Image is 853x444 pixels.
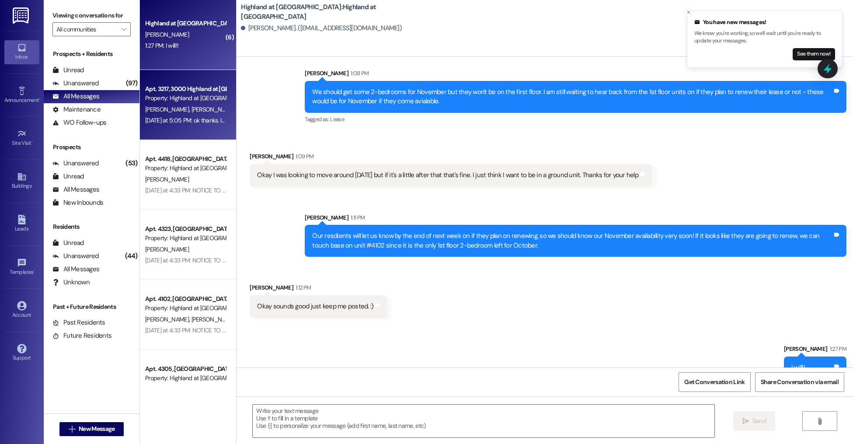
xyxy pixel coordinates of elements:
a: Leads [4,212,39,236]
button: New Message [59,422,124,436]
div: All Messages [52,92,99,101]
div: (53) [123,157,139,170]
div: Highland at [GEOGRAPHIC_DATA] [145,19,226,28]
div: Unread [52,172,84,181]
i:  [69,426,75,433]
button: Send [733,411,776,431]
div: (97) [124,77,139,90]
div: [PERSON_NAME] [250,152,652,164]
span: Get Conversation Link [684,378,745,387]
a: Account [4,298,39,322]
div: [DATE] at 5:05 PM: ok thanks. Its in our office. [145,116,258,124]
div: Apt. 4305, [GEOGRAPHIC_DATA] at [GEOGRAPHIC_DATA] [145,364,226,374]
div: Unknown [52,278,90,287]
a: Site Visit • [4,126,39,150]
div: Unanswered [52,252,99,261]
div: I will!! [791,363,805,372]
div: Okay sounds good just keep me posted. :) [257,302,373,311]
div: Maintenance [52,105,101,114]
span: [PERSON_NAME] [191,315,235,323]
i:  [816,418,823,425]
span: Share Conversation via email [761,378,839,387]
div: Tagged as: [305,113,846,126]
div: Property: Highland at [GEOGRAPHIC_DATA] [145,234,226,243]
span: [PERSON_NAME] [145,31,189,38]
div: (44) [123,249,139,263]
div: Past Residents [52,318,105,327]
button: Share Conversation via email [755,372,844,392]
div: Prospects [44,143,139,152]
div: Unread [52,238,84,248]
div: Unanswered [52,79,99,88]
div: All Messages [52,265,99,274]
span: [PERSON_NAME] [145,105,191,113]
img: ResiDesk Logo [13,7,31,24]
div: Residents [44,222,139,231]
div: [PERSON_NAME]. ([EMAIL_ADDRESS][DOMAIN_NAME]) [241,24,402,33]
span: [PERSON_NAME] [191,105,235,113]
div: WO Follow-ups [52,118,106,127]
div: 1:12 PM [293,283,311,292]
span: • [31,139,33,145]
div: Apt. 4323, [GEOGRAPHIC_DATA] at [GEOGRAPHIC_DATA] [145,224,226,234]
div: 1:09 PM [293,152,313,161]
div: Future Residents [52,331,111,340]
div: 1:08 PM [348,69,369,78]
div: Property: Highland at [GEOGRAPHIC_DATA] [145,304,226,313]
div: Apt. 4418, [GEOGRAPHIC_DATA] at [GEOGRAPHIC_DATA] [145,154,226,164]
span: • [39,96,40,102]
i:  [122,26,126,33]
a: Inbox [4,40,39,64]
b: Highland at [GEOGRAPHIC_DATA]: Highland at [GEOGRAPHIC_DATA] [241,3,416,21]
div: [PERSON_NAME] [305,69,846,81]
div: 1:27 PM: I will!! [145,42,178,49]
div: 1:27 PM [828,344,846,353]
a: Support [4,341,39,365]
div: New Inbounds [52,198,103,207]
div: Unanswered [52,159,99,168]
div: 1:11 PM [348,213,365,222]
span: [PERSON_NAME] [145,175,189,183]
div: Apt. 4102, [GEOGRAPHIC_DATA] at [GEOGRAPHIC_DATA] [145,294,226,304]
div: Apt. 3217, 3000 Highland at [GEOGRAPHIC_DATA] [145,84,226,94]
span: Lease [330,115,344,123]
button: See them now! [793,48,835,60]
span: Send [752,416,766,426]
button: Get Conversation Link [679,372,750,392]
div: Property: Highland at [GEOGRAPHIC_DATA] [145,374,226,383]
p: We know you're working, so we'll wait until you're ready to update your messages. [694,30,835,45]
input: All communities [56,22,117,36]
div: Property: Highland at [GEOGRAPHIC_DATA] [145,164,226,173]
a: Buildings [4,169,39,193]
span: New Message [79,424,115,434]
div: You have new messages! [694,18,835,27]
div: [PERSON_NAME] [784,344,846,357]
a: Templates • [4,255,39,279]
span: [PERSON_NAME] [145,315,191,323]
label: Viewing conversations for [52,9,131,22]
div: Okay I was looking to move around [DATE] but if it's a little after that that's fine. I just thin... [257,171,638,180]
div: We should get some 2-bedrooms for November but they won't be on the first floor. I am still waiti... [312,87,832,106]
div: Past + Future Residents [44,302,139,311]
div: Prospects + Residents [44,49,139,59]
i:  [742,418,749,425]
div: Property: Highland at [GEOGRAPHIC_DATA] [145,94,226,103]
div: All Messages [52,185,99,194]
div: [PERSON_NAME] [250,283,387,295]
div: [PERSON_NAME] [305,213,846,225]
span: • [34,268,35,274]
div: Unread [52,66,84,75]
span: [PERSON_NAME] [145,245,189,253]
div: Our resdients will let us know by the end of next week on if they plan on renewing, so we should ... [312,231,832,250]
button: Close toast [684,8,693,17]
